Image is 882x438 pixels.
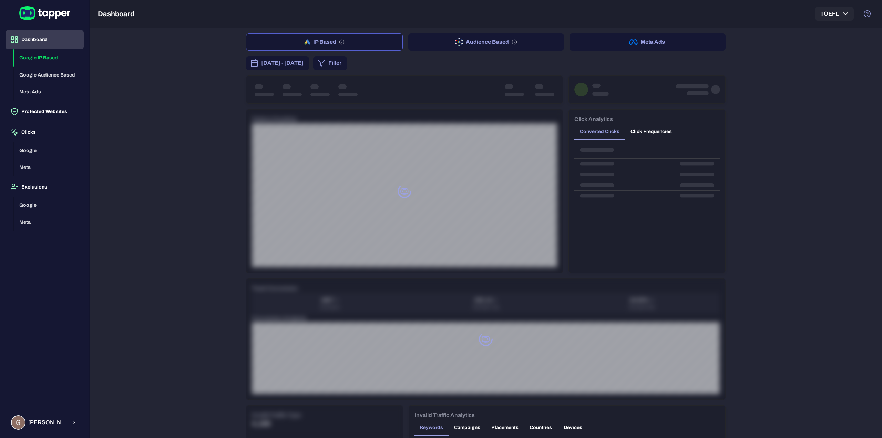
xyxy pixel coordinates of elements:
[14,49,84,67] button: Google IP Based
[574,115,613,123] h6: Click Analytics
[14,219,84,225] a: Meta
[246,33,403,51] button: IP Based
[313,56,347,70] button: Filter
[6,102,84,121] button: Protected Websites
[6,36,84,42] a: Dashboard
[524,419,557,436] button: Countries
[574,123,625,140] button: Converted Clicks
[557,419,588,436] button: Devices
[414,419,449,436] button: Keywords
[14,164,84,170] a: Meta
[6,108,84,114] a: Protected Websites
[261,59,304,67] span: [DATE] - [DATE]
[14,197,84,214] button: Google
[339,39,345,45] svg: IP based: Search, Display, and Shopping.
[14,71,84,77] a: Google Audience Based
[14,83,84,101] button: Meta Ads
[14,202,84,207] a: Google
[14,142,84,159] button: Google
[408,33,564,51] button: Audience Based
[14,89,84,94] a: Meta Ads
[98,10,134,18] h5: Dashboard
[6,177,84,197] button: Exclusions
[6,129,84,135] a: Clicks
[28,419,67,426] span: [PERSON_NAME] Lebelle
[14,214,84,231] button: Meta
[14,159,84,176] button: Meta
[14,54,84,60] a: Google IP Based
[570,33,726,51] button: Meta Ads
[449,419,486,436] button: Campaigns
[14,147,84,153] a: Google
[6,412,84,432] button: Guillaume Lebelle[PERSON_NAME] Lebelle
[625,123,677,140] button: Click Frequencies
[6,184,84,190] a: Exclusions
[512,39,517,45] svg: Audience based: Search, Display, Shopping, Video Performance Max, Demand Generation
[12,416,25,429] img: Guillaume Lebelle
[6,123,84,142] button: Clicks
[246,56,309,70] button: [DATE] - [DATE]
[815,7,854,21] button: TOEFL
[414,411,475,419] h6: Invalid Traffic Analytics
[486,419,524,436] button: Placements
[14,67,84,84] button: Google Audience Based
[6,30,84,49] button: Dashboard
